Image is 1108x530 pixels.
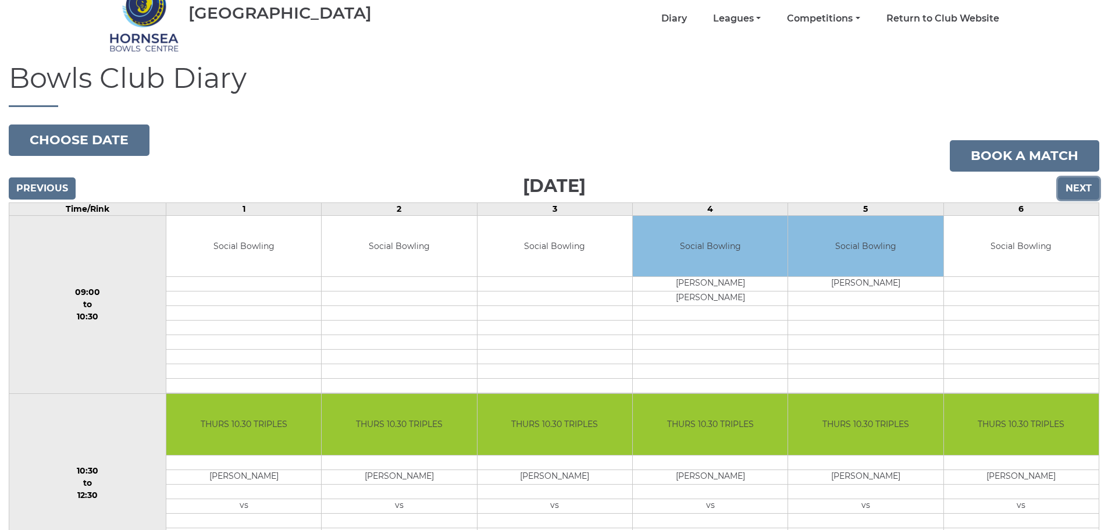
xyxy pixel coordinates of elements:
a: Diary [661,12,687,25]
div: [GEOGRAPHIC_DATA] [188,4,372,22]
td: 4 [632,202,788,215]
td: 2 [322,202,477,215]
td: THURS 10.30 TRIPLES [788,394,943,455]
td: THURS 10.30 TRIPLES [166,394,321,455]
h1: Bowls Club Diary [9,63,1099,107]
a: Book a match [950,140,1099,172]
td: [PERSON_NAME] [788,277,943,291]
td: THURS 10.30 TRIPLES [633,394,788,455]
input: Previous [9,177,76,200]
td: vs [633,499,788,513]
button: Choose date [9,125,149,156]
td: vs [322,499,476,513]
td: [PERSON_NAME] [788,469,943,484]
input: Next [1058,177,1099,200]
td: [PERSON_NAME] [633,277,788,291]
td: Social Bowling [788,216,943,277]
td: 09:00 to 10:30 [9,215,166,394]
td: [PERSON_NAME] [322,469,476,484]
a: Leagues [713,12,761,25]
td: THURS 10.30 TRIPLES [322,394,476,455]
td: [PERSON_NAME] [478,469,632,484]
td: vs [788,499,943,513]
td: THURS 10.30 TRIPLES [944,394,1099,455]
a: Return to Club Website [886,12,999,25]
td: Social Bowling [478,216,632,277]
td: Social Bowling [944,216,1099,277]
td: [PERSON_NAME] [944,469,1099,484]
td: 5 [788,202,943,215]
td: THURS 10.30 TRIPLES [478,394,632,455]
td: vs [478,499,632,513]
td: Social Bowling [322,216,476,277]
td: 6 [943,202,1099,215]
td: [PERSON_NAME] [633,291,788,306]
td: Social Bowling [166,216,321,277]
td: Time/Rink [9,202,166,215]
td: 1 [166,202,321,215]
td: Social Bowling [633,216,788,277]
td: vs [944,499,1099,513]
td: [PERSON_NAME] [633,469,788,484]
td: vs [166,499,321,513]
td: 3 [477,202,632,215]
td: [PERSON_NAME] [166,469,321,484]
a: Competitions [787,12,860,25]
